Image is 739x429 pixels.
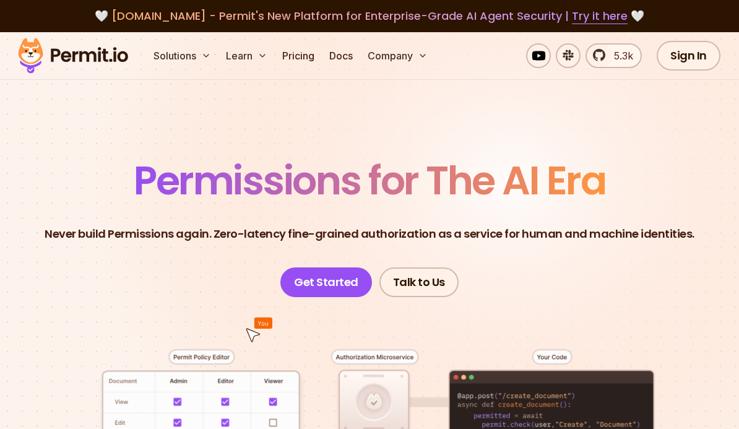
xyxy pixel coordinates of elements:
button: Company [363,43,433,68]
a: Sign In [657,41,720,71]
div: 🤍 🤍 [30,7,709,25]
a: Try it here [572,8,628,24]
a: 5.3k [586,43,642,68]
img: Permit logo [12,35,134,77]
a: Docs [324,43,358,68]
button: Solutions [149,43,216,68]
p: Never build Permissions again. Zero-latency fine-grained authorization as a service for human and... [45,225,694,243]
a: Get Started [280,267,372,297]
span: [DOMAIN_NAME] - Permit's New Platform for Enterprise-Grade AI Agent Security | [111,8,628,24]
button: Learn [221,43,272,68]
a: Talk to Us [379,267,459,297]
span: 5.3k [607,48,633,63]
span: Permissions for The AI Era [134,153,605,208]
a: Pricing [277,43,319,68]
